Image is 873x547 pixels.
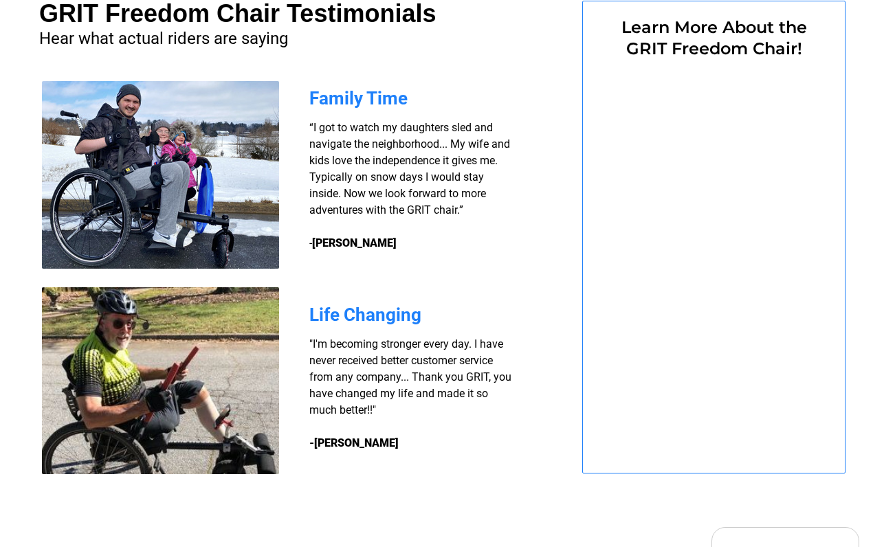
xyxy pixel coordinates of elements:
span: Family Time [309,88,408,109]
span: "I'm becoming stronger every day. I have never received better customer service from any company.... [309,337,511,416]
iframe: Form 0 [606,67,822,454]
strong: -[PERSON_NAME] [309,436,399,449]
span: Learn More About the GRIT Freedom Chair! [621,17,807,58]
span: Life Changing [309,304,421,325]
span: “I got to watch my daughters sled and navigate the neighborhood... My wife and kids love the inde... [309,121,510,249]
span: Hear what actual riders are saying [39,29,288,48]
strong: [PERSON_NAME] [312,236,397,249]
